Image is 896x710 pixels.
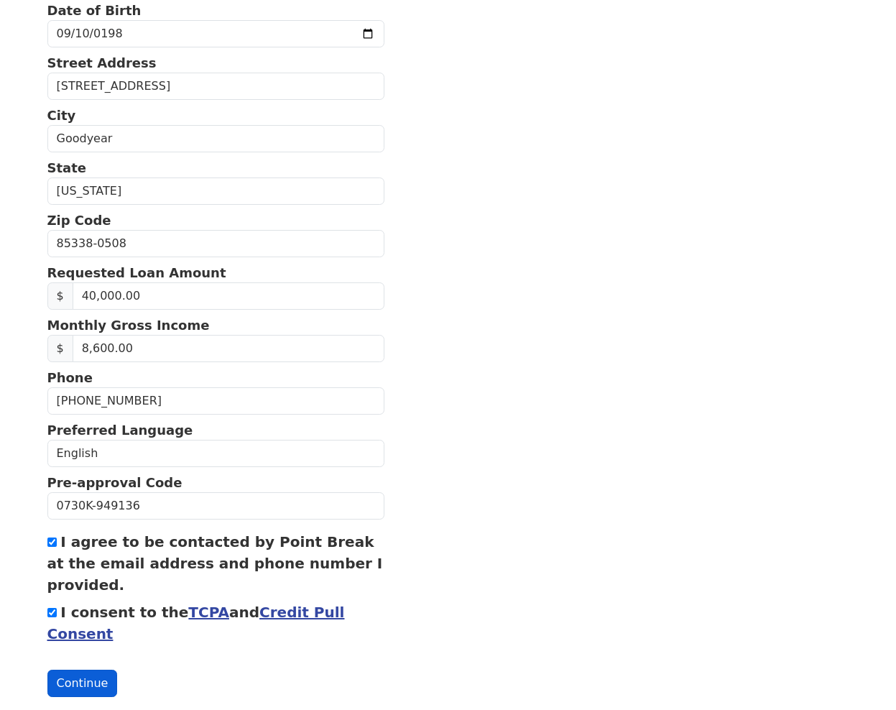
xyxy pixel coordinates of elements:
[47,604,345,642] label: I consent to the and
[47,670,118,697] button: Continue
[47,213,111,228] strong: Zip Code
[47,282,73,310] span: $
[47,423,193,438] strong: Preferred Language
[47,160,87,175] strong: State
[73,335,384,362] input: Monthly Gross Income
[47,125,385,152] input: City
[47,335,73,362] span: $
[47,492,385,520] input: Pre-approval Code
[47,387,385,415] input: Phone
[188,604,229,621] a: TCPA
[47,315,385,335] p: Monthly Gross Income
[73,282,384,310] input: Requested Loan Amount
[47,265,226,280] strong: Requested Loan Amount
[47,108,76,123] strong: City
[47,370,93,385] strong: Phone
[47,475,183,490] strong: Pre-approval Code
[47,533,383,594] label: I agree to be contacted by Point Break at the email address and phone number I provided.
[47,3,142,18] strong: Date of Birth
[47,55,157,70] strong: Street Address
[47,73,385,100] input: Street Address
[47,230,385,257] input: Zip Code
